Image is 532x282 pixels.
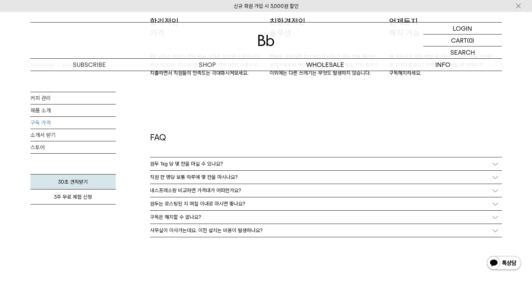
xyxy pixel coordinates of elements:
[258,35,274,46] img: 로고
[30,129,116,141] a: 소개서 받기
[30,104,116,116] a: 제품 소개
[30,92,116,104] a: 커피 관리
[234,3,299,9] a: 신규 회원 가입 시 3,000원 할인
[150,214,201,220] p: 구독은 해지할 수 없나요?
[450,46,475,58] p: SEARCH
[453,23,472,34] p: LOGIN
[150,187,241,194] p: 네스프레소랑 비교하면 가격대가 어떠한가요?
[266,59,384,71] p: WHOLESALE
[30,117,116,129] a: 구독 가격
[423,23,502,34] a: LOGIN
[150,161,223,167] p: 원두 1kg 당 몇 잔을 마실 수 있나요?
[30,174,116,189] a: 30초 견적받기
[30,59,148,71] a: SUBSCRIBE
[150,201,245,207] p: 원두는 로스팅된 지 며칠 이내로 마시면 좋나요?
[150,227,263,234] p: 사무실이 이사가는데요. 이전 설치는 비용이 발생하나요?
[384,59,502,71] p: INFO
[467,34,474,46] p: (0)
[150,132,502,157] h2: FAQ
[30,141,116,153] a: 스토어
[451,34,467,46] p: CART
[148,59,266,71] a: SHOP
[486,255,522,272] img: 카카오톡 채널 1:1 채팅 버튼
[150,174,238,180] p: 직원 한 명당 보통 하루에 몇 잔을 마시나요?
[30,189,116,205] a: 3주 무료 체험 신청
[423,34,502,46] a: CART (0)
